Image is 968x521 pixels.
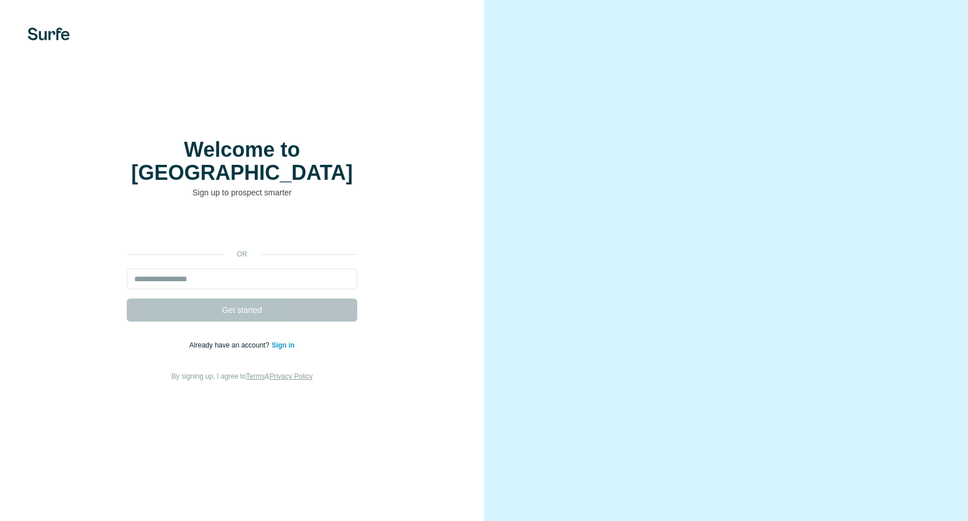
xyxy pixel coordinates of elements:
[172,372,313,380] span: By signing up, I agree to &
[270,372,313,380] a: Privacy Policy
[127,187,357,198] p: Sign up to prospect smarter
[28,28,70,40] img: Surfe's logo
[121,216,363,241] iframe: Knop Inloggen met Google
[127,138,357,184] h1: Welcome to [GEOGRAPHIC_DATA]
[224,249,260,259] p: or
[190,341,272,349] span: Already have an account?
[271,341,294,349] a: Sign in
[246,372,265,380] a: Terms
